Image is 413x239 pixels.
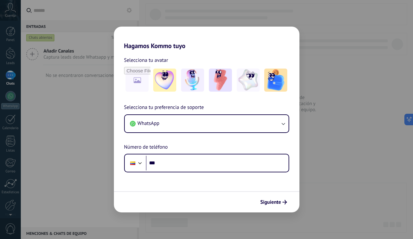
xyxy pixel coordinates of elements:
[138,120,160,127] span: WhatsApp
[153,69,176,92] img: -1.jpeg
[124,143,168,152] span: Número de teléfono
[260,200,281,204] span: Siguiente
[181,69,204,92] img: -2.jpeg
[209,69,232,92] img: -3.jpeg
[124,103,204,112] span: Selecciona tu preferencia de soporte
[237,69,260,92] img: -4.jpeg
[124,56,168,64] span: Selecciona tu avatar
[127,156,139,170] div: Colombia: + 57
[125,115,289,132] button: WhatsApp
[258,197,290,208] button: Siguiente
[114,27,299,50] h2: Hagamos Kommo tuyo
[264,69,287,92] img: -5.jpeg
